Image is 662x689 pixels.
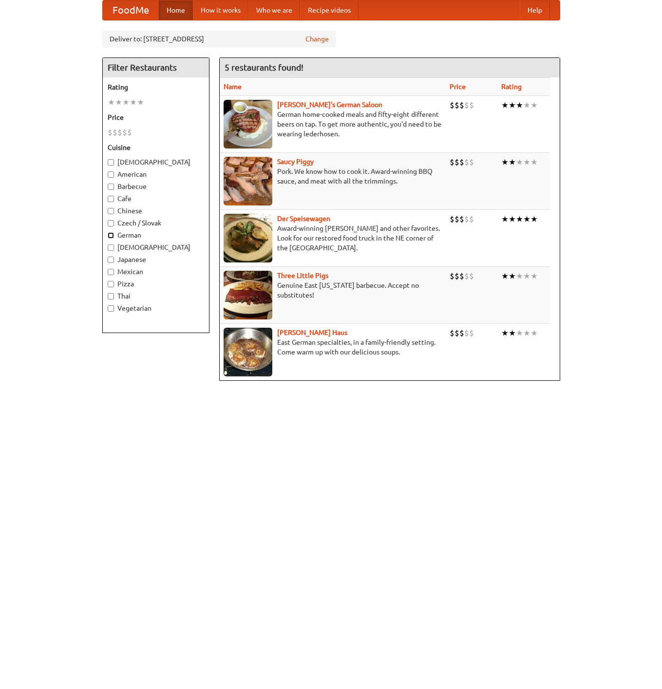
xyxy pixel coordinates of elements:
[108,230,204,240] label: German
[450,328,454,338] li: $
[459,328,464,338] li: $
[224,280,442,300] p: Genuine East [US_STATE] barbecue. Accept no substitutes!
[454,271,459,281] li: $
[516,100,523,111] li: ★
[108,206,204,216] label: Chinese
[450,100,454,111] li: $
[224,83,242,91] a: Name
[108,305,114,312] input: Vegetarian
[224,337,442,357] p: East German specialties, in a family-friendly setting. Come warm up with our delicious soups.
[108,127,113,138] li: $
[464,271,469,281] li: $
[108,218,204,228] label: Czech / Slovak
[530,271,538,281] li: ★
[108,97,115,108] li: ★
[501,328,509,338] li: ★
[108,242,204,252] label: [DEMOGRAPHIC_DATA]
[516,328,523,338] li: ★
[450,214,454,224] li: $
[469,328,474,338] li: $
[108,169,204,179] label: American
[224,214,272,262] img: speisewagen.jpg
[113,127,117,138] li: $
[464,328,469,338] li: $
[459,214,464,224] li: $
[469,100,474,111] li: $
[277,101,382,109] a: [PERSON_NAME]'s German Saloon
[530,328,538,338] li: ★
[159,0,193,20] a: Home
[224,157,272,205] img: saucy.jpg
[277,158,314,166] a: Saucy Piggy
[509,328,516,338] li: ★
[459,157,464,168] li: $
[277,215,330,223] a: Der Speisewagen
[469,271,474,281] li: $
[459,100,464,111] li: $
[523,100,530,111] li: ★
[108,279,204,289] label: Pizza
[454,214,459,224] li: $
[509,214,516,224] li: ★
[305,34,329,44] a: Change
[523,271,530,281] li: ★
[108,269,114,275] input: Mexican
[108,244,114,251] input: [DEMOGRAPHIC_DATA]
[501,100,509,111] li: ★
[108,291,204,301] label: Thai
[520,0,550,20] a: Help
[108,82,204,92] h5: Rating
[224,328,272,376] img: kohlhaus.jpg
[464,214,469,224] li: $
[108,257,114,263] input: Japanese
[108,184,114,190] input: Barbecue
[108,303,204,313] label: Vegetarian
[509,271,516,281] li: ★
[450,83,466,91] a: Price
[108,293,114,299] input: Thai
[103,0,159,20] a: FoodMe
[277,329,347,336] a: [PERSON_NAME] Haus
[108,112,204,122] h5: Price
[108,194,204,204] label: Cafe
[122,127,127,138] li: $
[108,171,114,178] input: American
[501,214,509,224] li: ★
[224,100,272,149] img: esthers.jpg
[501,83,522,91] a: Rating
[225,63,303,72] ng-pluralize: 5 restaurants found!
[248,0,300,20] a: Who we are
[523,214,530,224] li: ★
[108,255,204,264] label: Japanese
[108,196,114,202] input: Cafe
[130,97,137,108] li: ★
[300,0,359,20] a: Recipe videos
[102,30,336,48] div: Deliver to: [STREET_ADDRESS]
[224,167,442,186] p: Pork. We know how to cook it. Award-winning BBQ sauce, and meat with all the trimmings.
[224,271,272,319] img: littlepigs.jpg
[108,159,114,166] input: [DEMOGRAPHIC_DATA]
[137,97,144,108] li: ★
[127,127,132,138] li: $
[450,157,454,168] li: $
[454,328,459,338] li: $
[193,0,248,20] a: How it works
[516,214,523,224] li: ★
[469,214,474,224] li: $
[530,157,538,168] li: ★
[115,97,122,108] li: ★
[469,157,474,168] li: $
[523,157,530,168] li: ★
[454,100,459,111] li: $
[122,97,130,108] li: ★
[103,58,209,77] h4: Filter Restaurants
[523,328,530,338] li: ★
[530,214,538,224] li: ★
[108,182,204,191] label: Barbecue
[450,271,454,281] li: $
[277,272,328,279] b: Three Little Pigs
[501,157,509,168] li: ★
